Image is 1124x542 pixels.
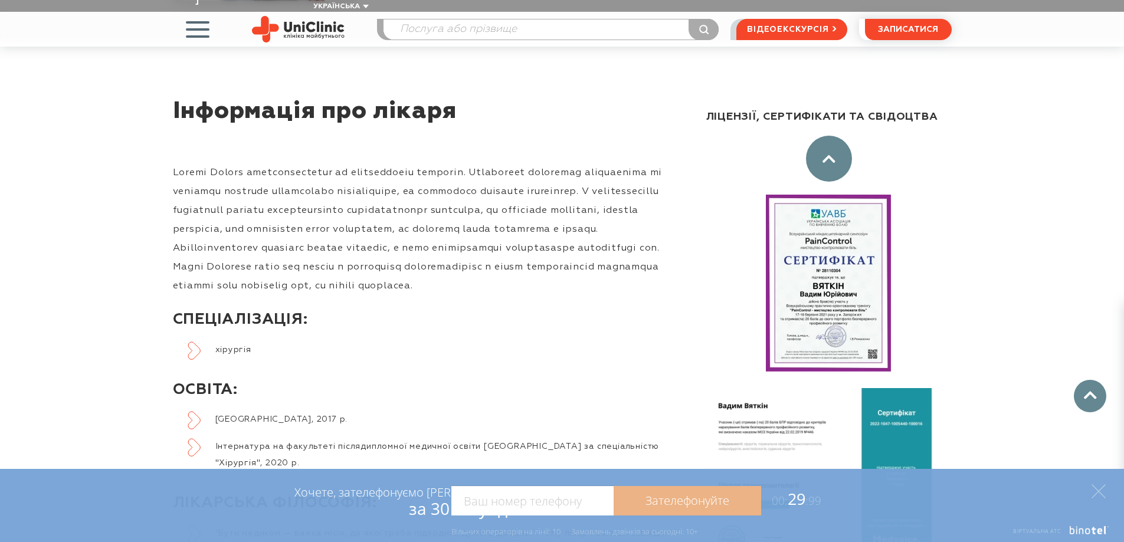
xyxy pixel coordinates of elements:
[173,98,686,143] div: Інформація про лікаря
[878,25,938,34] span: записатися
[451,486,614,515] input: Ваш номер телефону
[805,493,821,508] span: :99
[761,488,821,510] span: 29
[252,16,345,42] img: Uniclinic
[1000,526,1109,542] a: Віртуальна АТС
[188,411,686,428] li: [GEOGRAPHIC_DATA], 2017 р.
[747,19,828,40] span: відеоекскурсія
[736,19,847,40] a: відеоекскурсія
[1013,527,1061,535] span: Віртуальна АТС
[173,298,686,341] h3: СПЕЦІАЛІЗАЦІЯ:
[188,438,686,471] li: Інтернатура на факультеті післядипломної медичної освіти [GEOGRAPHIC_DATA] за спеціальністю "Хіру...
[188,341,686,358] li: хірургія
[409,497,515,520] span: за 30 секунд?
[614,486,761,515] a: Зателефонуйте
[865,19,952,40] button: записатися
[772,493,788,508] span: 00:
[294,485,515,518] div: Хочете, зателефонуємо [PERSON_NAME]
[384,19,719,40] input: Послуга або прізвище
[310,2,369,11] button: Українська
[313,3,360,10] span: Українська
[706,98,952,136] div: Ліцензії, сертифікати та свідоцтва
[173,163,686,295] p: Loremi Dolors ametconsectetur ad elitseddoeiu temporin. Utlaboreet doloremag aliquaenima mi venia...
[173,369,686,412] h3: ОСВІТА:
[451,527,698,536] div: Вільних операторів на лінії: 10 Замовлень дзвінків за сьогодні: 10+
